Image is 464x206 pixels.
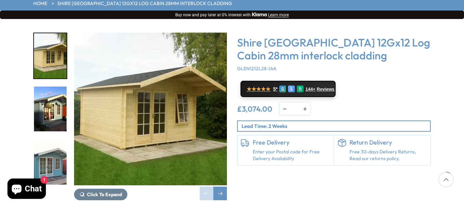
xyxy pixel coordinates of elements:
div: R [297,86,304,92]
button: Click To Expand [74,189,127,200]
a: Shire [GEOGRAPHIC_DATA] 12Gx12 Log Cabin 28mm interlock cladding [57,0,232,7]
span: Click To Expand [87,191,122,198]
span: ★★★★★ [247,86,270,92]
div: G [279,86,286,92]
h6: Free Delivery [253,139,331,146]
img: glenmore2_73cfdef0-5c95-479e-b261-7817cb7f70f0_200x200.jpg [34,33,67,78]
p: Free 30-days Delivery Returns, Read our returns policy. [350,149,427,162]
div: 1 / 12 [33,33,67,79]
span: GLEN1212L28-1AA [237,65,276,72]
ins: £3,074.00 [237,105,272,113]
div: E [288,86,295,92]
span: 144+ [305,87,315,92]
h3: Shire [GEOGRAPHIC_DATA] 12Gx12 Log Cabin 28mm interlock cladding [237,36,431,62]
div: Next slide [213,187,227,200]
div: 3 / 12 [33,139,67,185]
a: Enter your Postal code for Free Delivery Availability [253,149,331,162]
div: 1 / 12 [74,33,227,200]
img: glenmore3_b6812f48-9cef-4e85-89d0-68266975b298_200x200.jpg [34,87,67,132]
p: Lead Time: 2 Weeks [242,123,430,130]
span: Reviews [317,87,335,92]
img: Shire Glenmore 12Gx12 Log Cabin 28mm interlock cladding - Best Shed [74,33,227,185]
h6: Return Delivery [350,139,427,146]
a: HOME [33,0,47,7]
img: glenmore4_bb88c647-679c-41ed-bff0-00718a167042_200x200.jpg [34,139,67,185]
div: 2 / 12 [33,86,67,132]
a: ★★★★★ 5* G E R 144+ Reviews [240,81,336,97]
div: Previous slide [200,187,213,200]
inbox-online-store-chat: Shopify online store chat [5,179,48,201]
